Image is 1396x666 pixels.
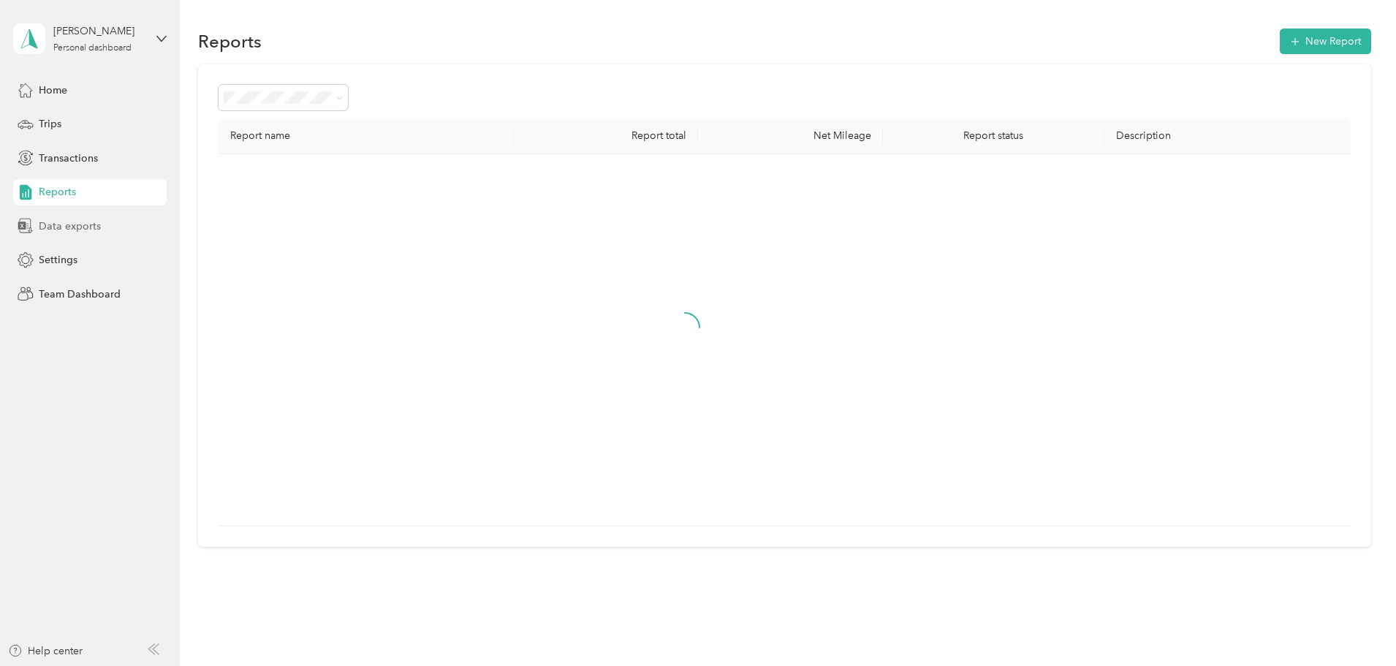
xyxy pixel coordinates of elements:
[39,116,61,132] span: Trips
[219,118,514,154] th: Report name
[1104,118,1351,154] th: Description
[39,219,101,234] span: Data exports
[39,252,77,268] span: Settings
[39,287,121,302] span: Team Dashboard
[53,23,145,39] div: [PERSON_NAME]
[39,83,67,98] span: Home
[8,643,83,659] button: Help center
[514,118,698,154] th: Report total
[1314,584,1396,666] iframe: Everlance-gr Chat Button Frame
[895,129,1093,142] div: Report status
[39,184,76,200] span: Reports
[39,151,98,166] span: Transactions
[53,44,132,53] div: Personal dashboard
[1280,29,1371,54] button: New Report
[698,118,882,154] th: Net Mileage
[198,34,262,49] h1: Reports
